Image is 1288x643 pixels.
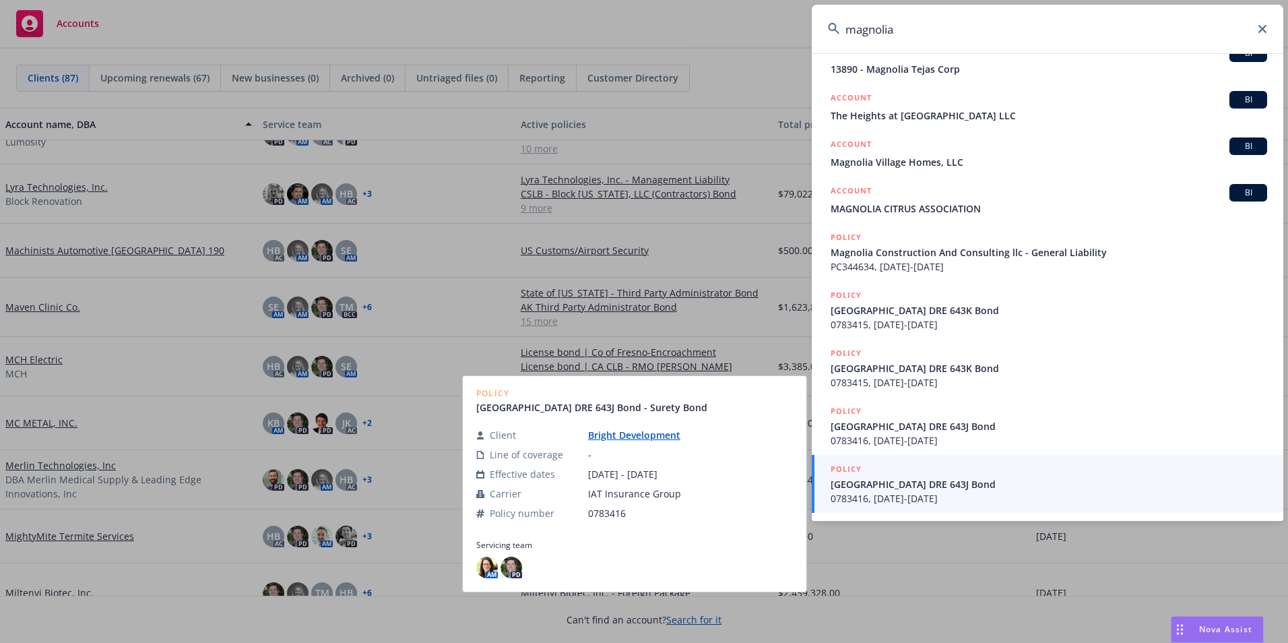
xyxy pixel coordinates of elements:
span: [GEOGRAPHIC_DATA] DRE 643K Bond [831,361,1267,375]
span: [GEOGRAPHIC_DATA] DRE 643J Bond [831,419,1267,433]
h5: POLICY [831,404,862,418]
h5: POLICY [831,346,862,360]
input: Search... [812,5,1283,53]
span: BI [1235,94,1262,106]
span: PC344634, [DATE]-[DATE] [831,259,1267,274]
a: ACCOUNTBIMAGNOLIA CITRUS ASSOCIATION [812,177,1283,223]
button: Nova Assist [1171,616,1264,643]
a: ACCOUNTBI13890 - Magnolia Tejas Corp [812,37,1283,84]
span: Nova Assist [1199,623,1252,635]
span: Magnolia Village Homes, LLC [831,155,1267,169]
span: 0783415, [DATE]-[DATE] [831,317,1267,332]
span: Magnolia Construction And Consulting llc - General Liability [831,245,1267,259]
a: POLICY[GEOGRAPHIC_DATA] DRE 643K Bond0783415, [DATE]-[DATE] [812,339,1283,397]
h5: POLICY [831,231,862,244]
a: POLICY[GEOGRAPHIC_DATA] DRE 643J Bond0783416, [DATE]-[DATE] [812,455,1283,513]
a: POLICY[GEOGRAPHIC_DATA] DRE 643J Bond0783416, [DATE]-[DATE] [812,397,1283,455]
span: The Heights at [GEOGRAPHIC_DATA] LLC [831,109,1267,123]
h5: POLICY [831,288,862,302]
span: 0783415, [DATE]-[DATE] [831,375,1267,390]
span: [GEOGRAPHIC_DATA] DRE 643J Bond [831,477,1267,491]
span: 0783416, [DATE]-[DATE] [831,433,1267,448]
h5: ACCOUNT [831,91,872,107]
a: ACCOUNTBIThe Heights at [GEOGRAPHIC_DATA] LLC [812,84,1283,130]
h5: ACCOUNT [831,184,872,200]
a: POLICY[GEOGRAPHIC_DATA] DRE 643K Bond0783415, [DATE]-[DATE] [812,281,1283,339]
span: [GEOGRAPHIC_DATA] DRE 643K Bond [831,303,1267,317]
div: Drag to move [1171,617,1188,642]
span: 0783416, [DATE]-[DATE] [831,491,1267,506]
a: ACCOUNTBIMagnolia Village Homes, LLC [812,130,1283,177]
a: POLICYMagnolia Construction And Consulting llc - General LiabilityPC344634, [DATE]-[DATE] [812,223,1283,281]
h5: ACCOUNT [831,137,872,154]
h5: POLICY [831,462,862,476]
span: 13890 - Magnolia Tejas Corp [831,62,1267,76]
span: MAGNOLIA CITRUS ASSOCIATION [831,202,1267,216]
span: BI [1235,187,1262,199]
span: BI [1235,140,1262,152]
